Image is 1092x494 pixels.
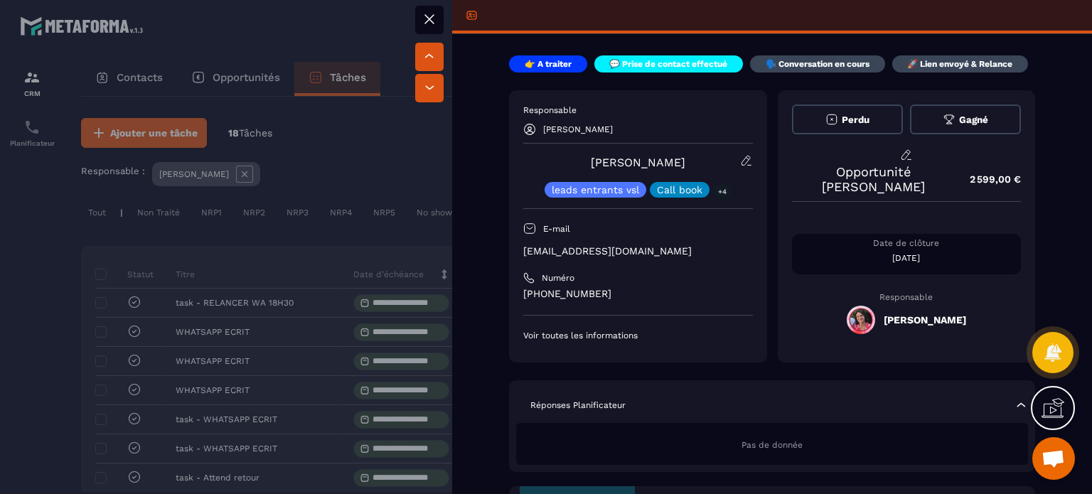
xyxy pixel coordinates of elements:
[842,114,869,125] span: Perdu
[907,58,1012,70] p: 🚀 Lien envoyé & Relance
[742,440,803,450] span: Pas de donnée
[525,58,572,70] p: 👉 A traiter
[542,272,574,284] p: Numéro
[792,252,1022,264] p: [DATE]
[884,314,966,326] h5: [PERSON_NAME]
[523,104,753,116] p: Responsable
[523,287,753,301] p: [PHONE_NUMBER]
[766,58,869,70] p: 🗣️ Conversation en cours
[530,399,626,411] p: Réponses Planificateur
[1032,437,1075,480] div: Ouvrir le chat
[609,58,727,70] p: 💬 Prise de contact effectué
[792,237,1022,249] p: Date de clôture
[792,104,903,134] button: Perdu
[792,292,1022,302] p: Responsable
[523,245,753,258] p: [EMAIL_ADDRESS][DOMAIN_NAME]
[543,124,613,134] p: [PERSON_NAME]
[523,330,753,341] p: Voir toutes les informations
[591,156,685,169] a: [PERSON_NAME]
[955,166,1021,193] p: 2 599,00 €
[910,104,1021,134] button: Gagné
[792,164,956,194] p: Opportunité [PERSON_NAME]
[552,185,639,195] p: leads entrants vsl
[657,185,702,195] p: Call book
[713,184,732,199] p: +4
[959,114,988,125] span: Gagné
[543,223,570,235] p: E-mail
